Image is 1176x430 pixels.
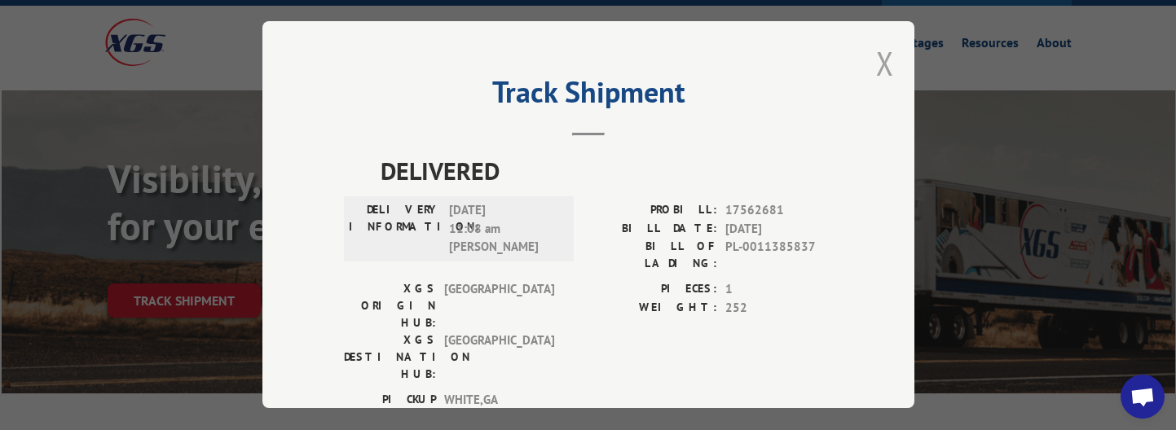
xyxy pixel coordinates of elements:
span: PL-0011385837 [725,238,833,272]
span: 1 [725,280,833,299]
label: PROBILL: [588,201,717,220]
a: Open chat [1121,375,1165,419]
span: [GEOGRAPHIC_DATA] [444,331,554,383]
label: XGS DESTINATION HUB: [344,331,436,383]
label: BILL OF LADING: [588,238,717,272]
span: [GEOGRAPHIC_DATA] [444,280,554,331]
span: DELIVERED [381,152,833,189]
span: [DATE] 11:08 am [PERSON_NAME] [449,201,559,257]
span: WHITE , GA [444,391,554,425]
label: PICKUP CITY: [344,391,436,425]
span: 252 [725,299,833,318]
label: PIECES: [588,280,717,299]
label: WEIGHT: [588,299,717,318]
span: 17562681 [725,201,833,220]
label: BILL DATE: [588,220,717,239]
label: DELIVERY INFORMATION: [349,201,441,257]
button: Close modal [876,42,894,85]
label: XGS ORIGIN HUB: [344,280,436,331]
span: [DATE] [725,220,833,239]
h2: Track Shipment [344,81,833,112]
